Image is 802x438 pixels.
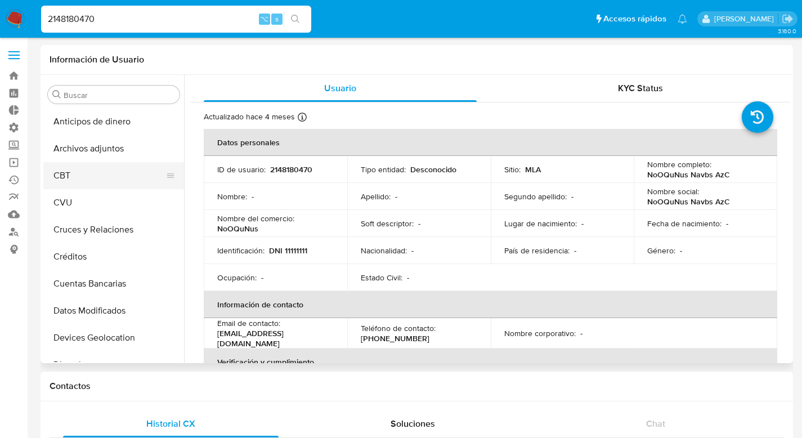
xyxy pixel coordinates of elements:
[43,351,184,378] button: Direcciones
[574,245,576,256] p: -
[284,11,307,27] button: search-icon
[361,333,429,343] p: [PHONE_NUMBER]
[43,189,184,216] button: CVU
[43,108,184,135] button: Anticipos de dinero
[647,196,730,207] p: NoOQuNus Navbs AzC
[647,169,730,180] p: NoOQuNus Navbs AzC
[411,245,414,256] p: -
[361,323,436,333] p: Teléfono de contacto :
[270,164,312,175] p: 2148180470
[647,245,675,256] p: Género :
[324,82,356,95] span: Usuario
[50,54,144,65] h1: Información de Usuario
[217,164,266,175] p: ID de usuario :
[43,162,175,189] button: CBT
[217,328,329,348] p: [EMAIL_ADDRESS][DOMAIN_NAME]
[217,213,294,224] p: Nombre del comercio :
[647,159,711,169] p: Nombre completo :
[680,245,682,256] p: -
[504,164,521,175] p: Sitio :
[217,272,257,283] p: Ocupación :
[647,186,699,196] p: Nombre social :
[275,14,279,24] span: s
[204,348,777,376] th: Verificación y cumplimiento
[646,417,665,430] span: Chat
[361,218,414,229] p: Soft descriptor :
[43,324,184,351] button: Devices Geolocation
[407,272,409,283] p: -
[782,13,794,25] a: Salir
[618,82,663,95] span: KYC Status
[504,218,577,229] p: Lugar de nacimiento :
[603,13,666,25] span: Accesos rápidos
[217,224,258,234] p: NoOQuNus
[504,245,570,256] p: País de residencia :
[726,218,728,229] p: -
[252,191,254,202] p: -
[647,218,722,229] p: Fecha de nacimiento :
[504,191,567,202] p: Segundo apellido :
[41,12,311,26] input: Buscar usuario o caso...
[361,245,407,256] p: Nacionalidad :
[217,191,247,202] p: Nombre :
[217,318,280,328] p: Email de contacto :
[260,14,268,24] span: ⌥
[43,243,184,270] button: Créditos
[525,164,541,175] p: MLA
[418,218,420,229] p: -
[580,328,583,338] p: -
[391,417,435,430] span: Soluciones
[410,164,456,175] p: Desconocido
[269,245,307,256] p: DNI 11111111
[581,218,584,229] p: -
[361,191,391,202] p: Apellido :
[504,328,576,338] p: Nombre corporativo :
[64,90,175,100] input: Buscar
[43,270,184,297] button: Cuentas Bancarias
[678,14,687,24] a: Notificaciones
[361,272,402,283] p: Estado Civil :
[43,297,184,324] button: Datos Modificados
[146,417,195,430] span: Historial CX
[52,90,61,99] button: Buscar
[43,216,184,243] button: Cruces y Relaciones
[361,164,406,175] p: Tipo entidad :
[714,14,778,24] p: julian.dari@mercadolibre.com
[395,191,397,202] p: -
[204,111,295,122] p: Actualizado hace 4 meses
[43,135,184,162] button: Archivos adjuntos
[261,272,263,283] p: -
[204,291,777,318] th: Información de contacto
[204,129,777,156] th: Datos personales
[217,245,265,256] p: Identificación :
[571,191,574,202] p: -
[50,381,784,392] h1: Contactos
